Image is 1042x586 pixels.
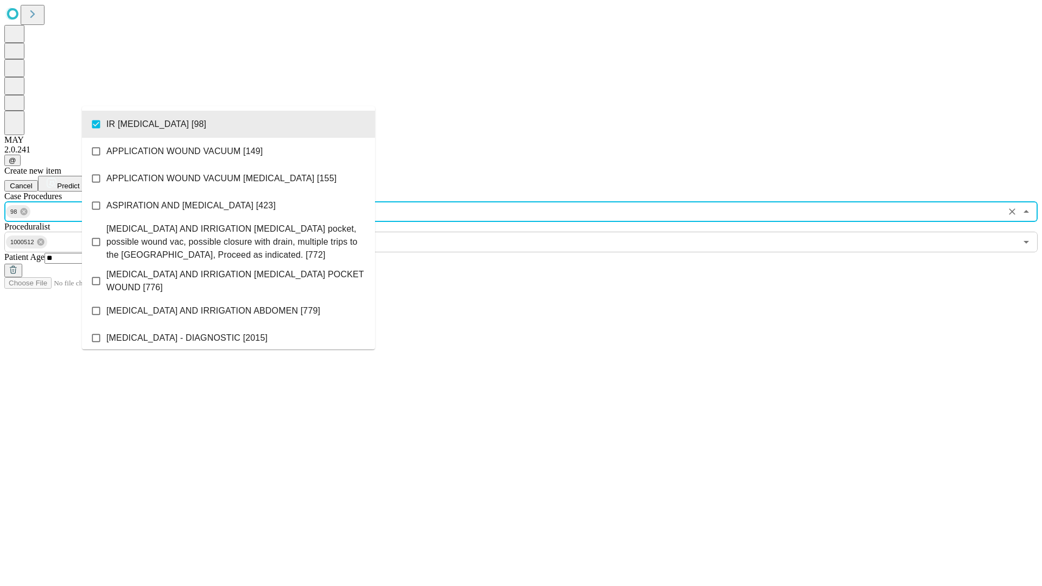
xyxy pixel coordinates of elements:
[4,222,50,231] span: Proceduralist
[106,304,320,317] span: [MEDICAL_DATA] AND IRRIGATION ABDOMEN [779]
[4,180,38,192] button: Cancel
[6,236,39,249] span: 1000512
[1005,204,1020,219] button: Clear
[106,199,276,212] span: ASPIRATION AND [MEDICAL_DATA] [423]
[4,166,61,175] span: Create new item
[4,145,1038,155] div: 2.0.241
[106,268,366,294] span: [MEDICAL_DATA] AND IRRIGATION [MEDICAL_DATA] POCKET WOUND [776]
[10,182,33,190] span: Cancel
[4,135,1038,145] div: MAY
[6,235,47,249] div: 1000512
[6,205,30,218] div: 98
[106,332,268,345] span: [MEDICAL_DATA] - DIAGNOSTIC [2015]
[4,155,21,166] button: @
[1019,204,1034,219] button: Close
[106,172,336,185] span: APPLICATION WOUND VACUUM [MEDICAL_DATA] [155]
[106,118,206,131] span: IR [MEDICAL_DATA] [98]
[57,182,79,190] span: Predict
[106,145,263,158] span: APPLICATION WOUND VACUUM [149]
[4,192,62,201] span: Scheduled Procedure
[9,156,16,164] span: @
[4,252,45,262] span: Patient Age
[106,222,366,262] span: [MEDICAL_DATA] AND IRRIGATION [MEDICAL_DATA] pocket, possible wound vac, possible closure with dr...
[1019,234,1034,250] button: Open
[38,176,88,192] button: Predict
[6,206,22,218] span: 98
